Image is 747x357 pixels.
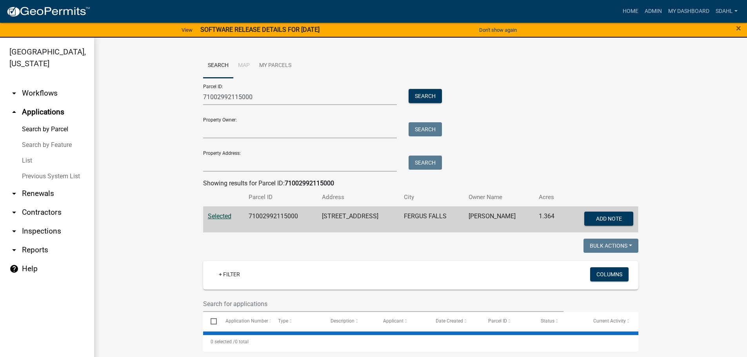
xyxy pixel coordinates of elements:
[399,188,464,207] th: City
[331,318,354,324] span: Description
[534,188,565,207] th: Acres
[736,23,741,34] span: ×
[254,53,296,78] a: My Parcels
[596,215,622,221] span: Add Note
[620,4,642,19] a: Home
[665,4,712,19] a: My Dashboard
[9,208,19,217] i: arrow_drop_down
[383,318,403,324] span: Applicant
[208,212,231,220] a: Selected
[476,24,520,36] button: Don't show again
[464,188,534,207] th: Owner Name
[464,207,534,232] td: [PERSON_NAME]
[244,207,317,232] td: 71002992115000
[409,89,442,103] button: Search
[586,312,638,331] datatable-header-cell: Current Activity
[200,26,320,33] strong: SOFTWARE RELEASE DETAILS FOR [DATE]
[534,207,565,232] td: 1.364
[203,179,638,188] div: Showing results for Parcel ID:
[593,318,626,324] span: Current Activity
[203,296,564,312] input: Search for applications
[203,332,638,352] div: 0 total
[278,318,288,324] span: Type
[244,188,317,207] th: Parcel ID
[409,122,442,136] button: Search
[9,189,19,198] i: arrow_drop_down
[317,188,399,207] th: Address
[642,4,665,19] a: Admin
[211,339,235,344] span: 0 selected /
[323,312,376,331] datatable-header-cell: Description
[428,312,481,331] datatable-header-cell: Date Created
[213,267,246,281] a: + Filter
[178,24,196,36] a: View
[541,318,554,324] span: Status
[9,245,19,255] i: arrow_drop_down
[285,179,334,187] strong: 71002992115000
[9,89,19,98] i: arrow_drop_down
[409,156,442,170] button: Search
[436,318,463,324] span: Date Created
[590,267,629,281] button: Columns
[218,312,271,331] datatable-header-cell: Application Number
[9,264,19,274] i: help
[9,227,19,236] i: arrow_drop_down
[584,212,633,226] button: Add Note
[736,24,741,33] button: Close
[712,4,741,19] a: sdahl
[583,239,638,253] button: Bulk Actions
[399,207,464,232] td: FERGUS FALLS
[225,318,268,324] span: Application Number
[481,312,533,331] datatable-header-cell: Parcel ID
[203,312,218,331] datatable-header-cell: Select
[317,207,399,232] td: [STREET_ADDRESS]
[488,318,507,324] span: Parcel ID
[203,53,233,78] a: Search
[271,312,323,331] datatable-header-cell: Type
[376,312,428,331] datatable-header-cell: Applicant
[9,107,19,117] i: arrow_drop_up
[533,312,586,331] datatable-header-cell: Status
